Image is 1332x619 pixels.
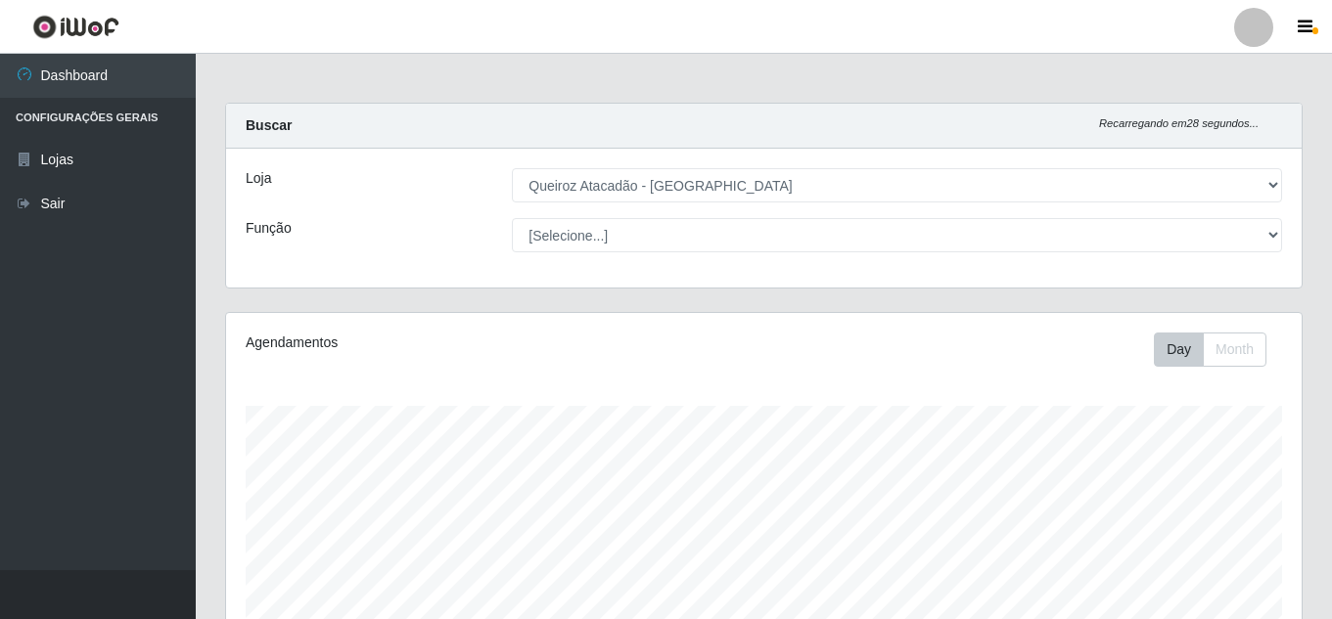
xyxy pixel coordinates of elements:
[1154,332,1266,367] div: First group
[246,332,661,353] div: Agendamentos
[1154,332,1282,367] div: Toolbar with button groups
[1154,332,1204,367] button: Day
[246,218,292,239] label: Função
[246,117,292,133] strong: Buscar
[1203,332,1266,367] button: Month
[246,168,271,189] label: Loja
[1099,117,1259,129] i: Recarregando em 28 segundos...
[32,15,119,39] img: CoreUI Logo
